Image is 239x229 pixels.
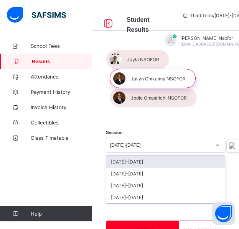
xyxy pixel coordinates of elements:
[212,202,235,225] button: Open asap
[127,16,150,33] span: Student Results
[31,135,92,141] span: Class Timetable
[106,156,225,168] div: [DATE]-[DATE]
[32,59,92,64] span: Results
[31,119,92,126] span: Collectibles
[106,168,225,180] div: [DATE]-[DATE]
[7,7,66,23] img: safsims
[31,211,92,217] span: Help
[31,74,92,80] span: Attendance
[110,142,211,148] div: [DATE]-[DATE]
[31,43,92,49] span: School Fees
[106,180,225,191] div: [DATE]-[DATE]
[106,191,225,203] div: [DATE]-[DATE]
[106,130,123,135] span: Session
[31,89,92,95] span: Payment History
[31,104,92,110] span: Invoice History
